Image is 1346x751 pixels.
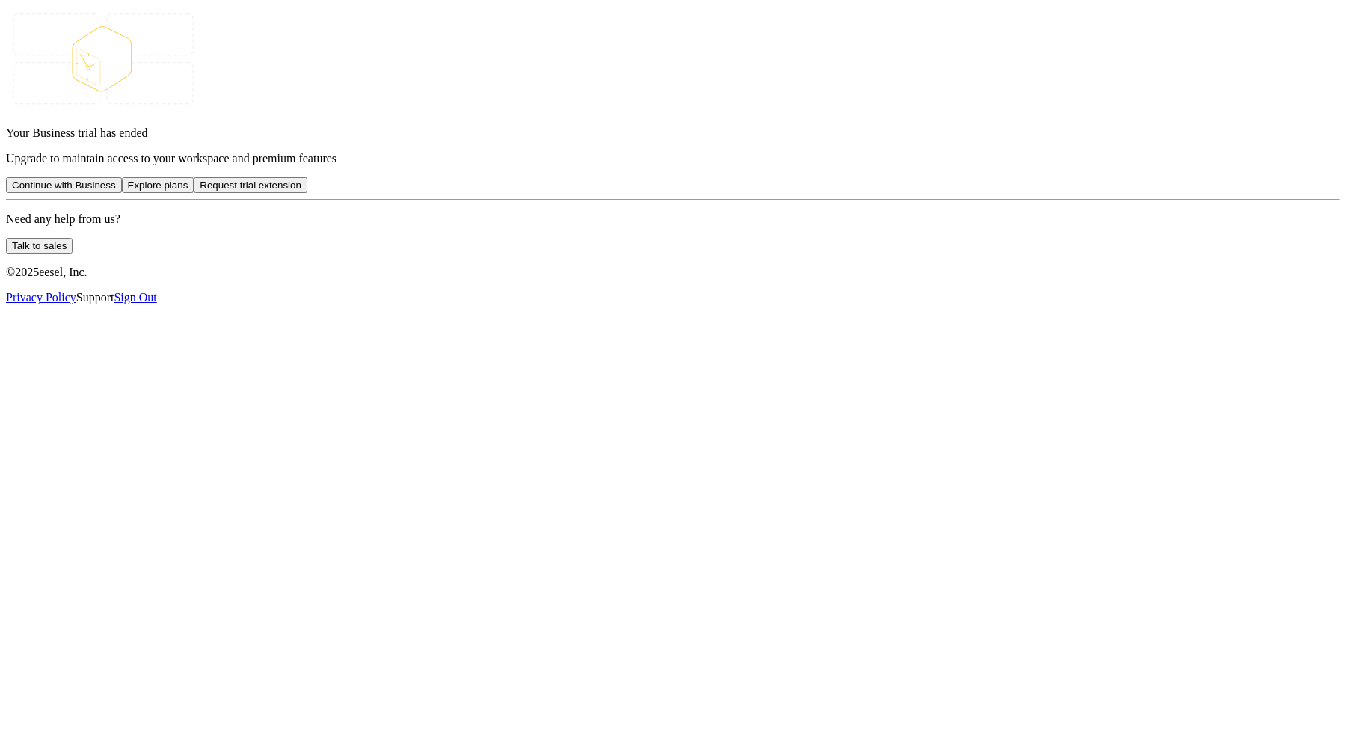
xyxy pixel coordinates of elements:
button: Explore plans [122,177,194,193]
p: Your Business trial has ended [6,126,1340,140]
p: © 2025 eesel, Inc. [6,266,1340,279]
a: Sign Out [114,291,156,304]
span: Support [76,291,114,304]
button: Talk to sales [6,238,73,254]
button: Request trial extension [194,177,307,193]
button: Continue with Business [6,177,122,193]
a: Privacy Policy [6,291,76,304]
p: Upgrade to maintain access to your workspace and premium features [6,152,1340,165]
p: Need any help from us? [6,212,1340,226]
